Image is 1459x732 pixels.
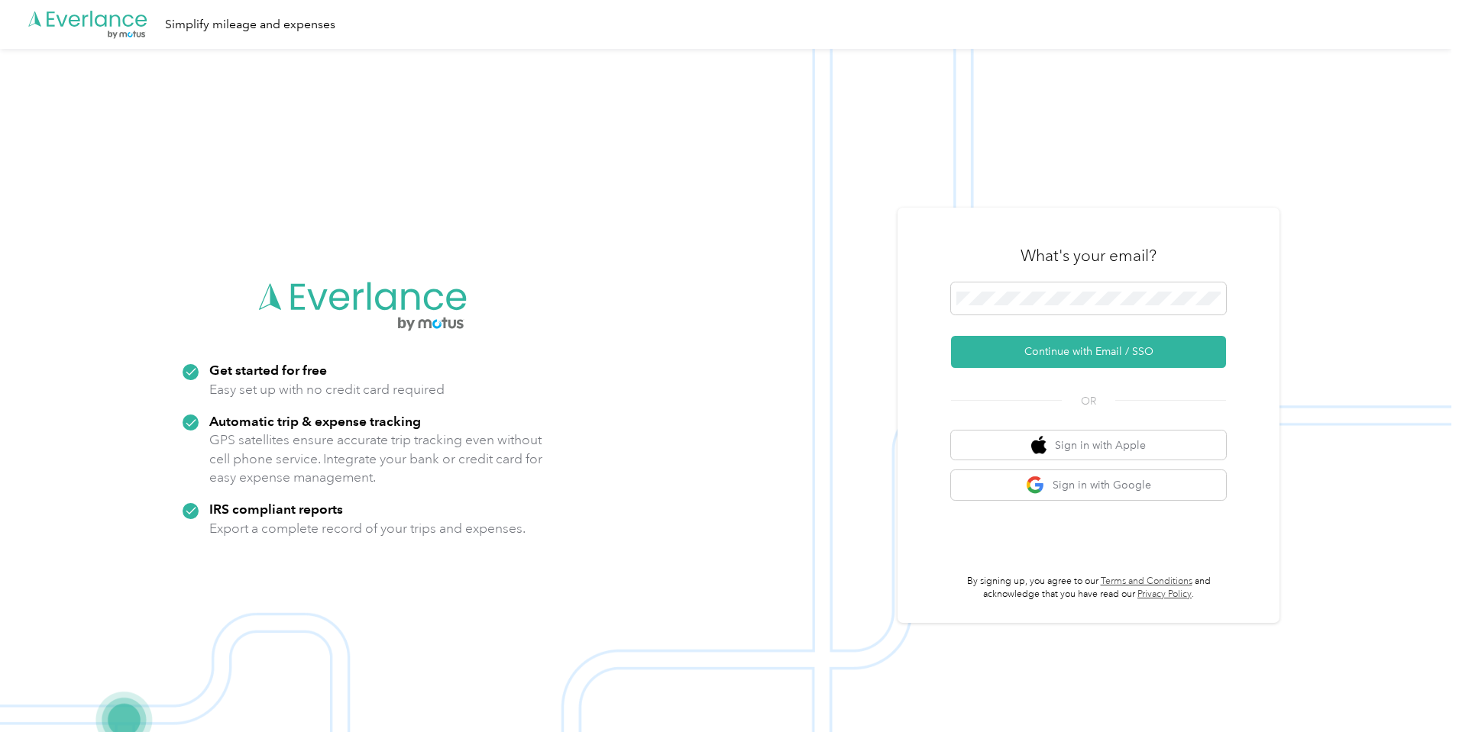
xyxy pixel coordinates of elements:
[1062,393,1115,409] span: OR
[951,336,1226,368] button: Continue with Email / SSO
[165,15,335,34] div: Simplify mileage and expenses
[209,413,421,429] strong: Automatic trip & expense tracking
[209,380,445,399] p: Easy set up with no credit card required
[209,362,327,378] strong: Get started for free
[1137,589,1192,600] a: Privacy Policy
[1101,576,1192,587] a: Terms and Conditions
[951,575,1226,601] p: By signing up, you agree to our and acknowledge that you have read our .
[209,430,543,487] p: GPS satellites ensure accurate trip tracking even without cell phone service. Integrate your bank...
[209,501,343,517] strong: IRS compliant reports
[1031,436,1047,455] img: apple logo
[951,430,1226,460] button: apple logoSign in with Apple
[951,470,1226,500] button: google logoSign in with Google
[209,519,526,538] p: Export a complete record of your trips and expenses.
[1021,245,1157,266] h3: What's your email?
[1026,476,1045,495] img: google logo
